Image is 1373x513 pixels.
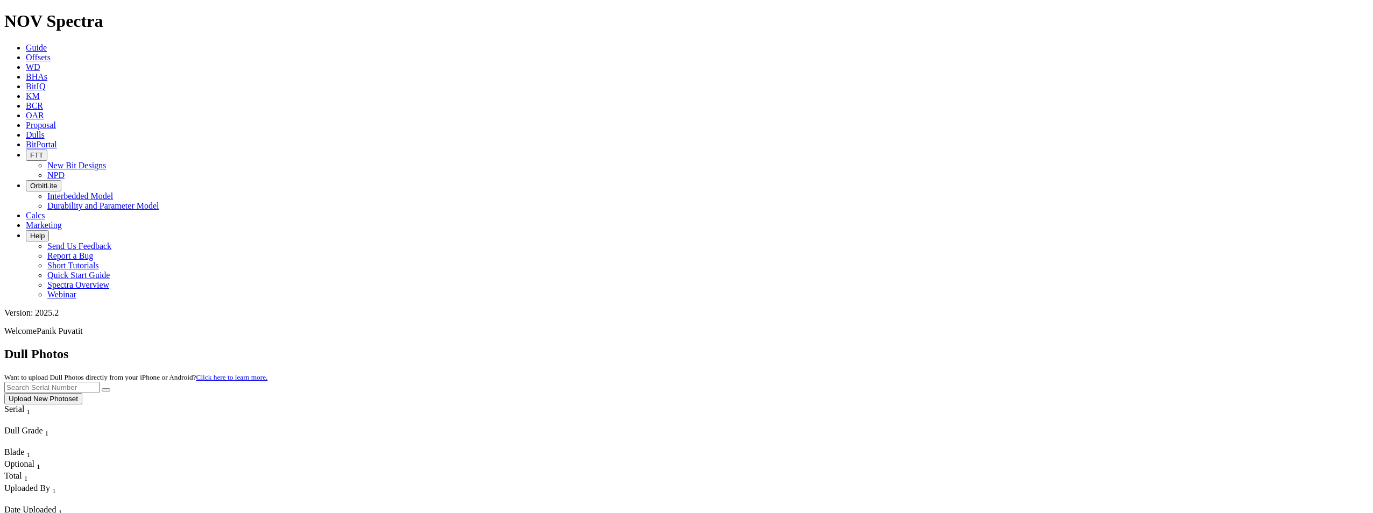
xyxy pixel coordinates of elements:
small: Want to upload Dull Photos directly from your iPhone or Android? [4,373,267,381]
sub: 1 [52,487,56,495]
sub: 1 [24,475,28,483]
a: BCR [26,101,43,110]
span: Sort None [45,426,49,435]
span: Sort None [26,447,30,457]
a: Interbedded Model [47,191,113,201]
a: BHAs [26,72,47,81]
button: Help [26,230,49,241]
a: Webinar [47,290,76,299]
a: Dulls [26,130,45,139]
button: OrbitLite [26,180,61,191]
a: Offsets [26,53,51,62]
div: Version: 2025.2 [4,308,1369,318]
span: Sort None [52,483,56,493]
h2: Dull Photos [4,347,1369,361]
span: Sort None [37,459,40,468]
div: Optional Sort None [4,459,42,471]
a: Calcs [26,211,45,220]
a: Send Us Feedback [47,241,111,251]
span: Blade [4,447,24,457]
sub: 1 [45,429,49,437]
span: Dull Grade [4,426,43,435]
a: New Bit Designs [47,161,106,170]
div: Serial Sort None [4,404,50,416]
span: Sort None [26,404,30,414]
div: Column Menu [4,416,50,426]
span: Optional [4,459,34,468]
a: Marketing [26,220,62,230]
div: Column Menu [4,438,80,447]
span: Sort None [24,471,28,480]
sub: 1 [37,462,40,471]
div: Sort None [4,426,80,447]
input: Search Serial Number [4,382,100,393]
a: Spectra Overview [47,280,109,289]
div: Sort None [4,404,50,426]
a: Short Tutorials [47,261,99,270]
div: Sort None [4,459,42,471]
span: Total [4,471,22,480]
a: BitIQ [26,82,45,91]
div: Sort None [4,483,174,505]
a: Report a Bug [47,251,93,260]
sub: 1 [26,451,30,459]
h1: NOV Spectra [4,11,1369,31]
p: Welcome [4,326,1369,336]
div: Dull Grade Sort None [4,426,80,438]
div: Column Menu [4,495,174,505]
a: BitPortal [26,140,57,149]
a: NPD [47,170,65,180]
div: Uploaded By Sort None [4,483,174,495]
span: Help [30,232,45,240]
div: Total Sort None [4,471,42,483]
a: WD [26,62,40,72]
a: Durability and Parameter Model [47,201,159,210]
sub: 1 [26,408,30,416]
span: Uploaded By [4,483,50,493]
div: Blade Sort None [4,447,42,459]
a: Click here to learn more. [196,373,268,381]
a: KM [26,91,40,101]
button: FTT [26,149,47,161]
a: OAR [26,111,44,120]
a: Proposal [26,120,56,130]
button: Upload New Photoset [4,393,82,404]
a: Guide [26,43,47,52]
div: Sort None [4,471,42,483]
span: Serial [4,404,24,414]
span: FTT [30,151,43,159]
span: OrbitLite [30,182,57,190]
div: Sort None [4,447,42,459]
span: Panik Puvatit [37,326,83,336]
a: Quick Start Guide [47,270,110,280]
